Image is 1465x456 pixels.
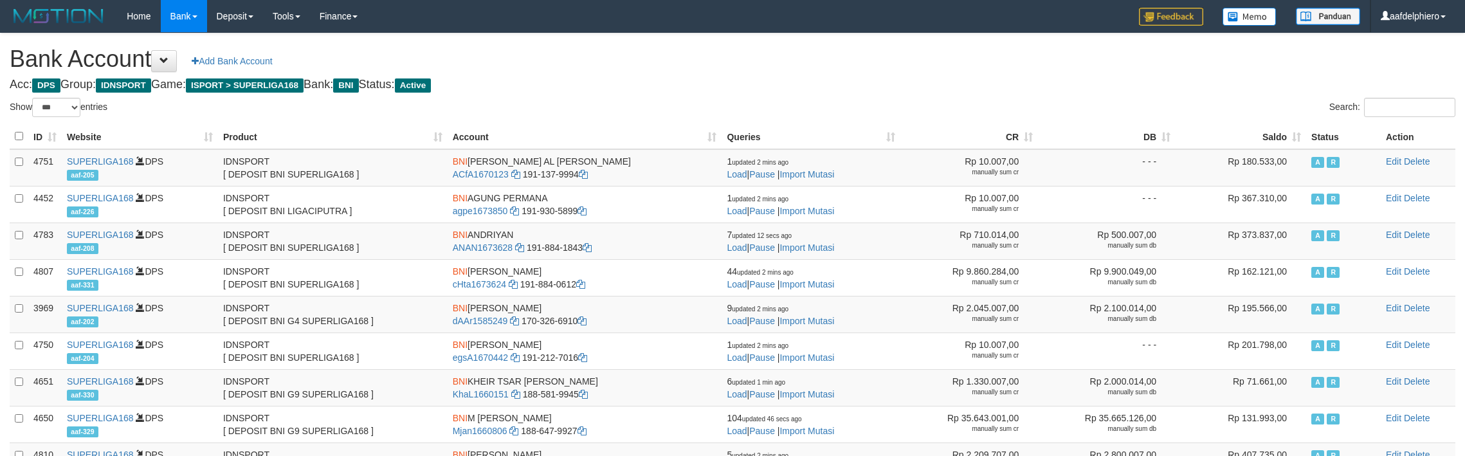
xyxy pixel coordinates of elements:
[1381,124,1455,149] th: Action
[900,186,1038,223] td: Rp 10.007,00
[1176,259,1306,296] td: Rp 162.121,00
[453,230,468,240] span: BNI
[1038,296,1176,333] td: Rp 2.100.014,00
[749,206,775,216] a: Pause
[900,124,1038,149] th: CR: activate to sort column ascending
[448,149,722,187] td: [PERSON_NAME] AL [PERSON_NAME] 191-137-9994
[779,242,834,253] a: Import Mutasi
[727,303,834,326] span: | |
[510,316,519,326] a: Copy dAAr1585249 to clipboard
[732,379,785,386] span: updated 1 min ago
[1176,223,1306,259] td: Rp 373.837,00
[727,340,834,363] span: | |
[453,413,468,423] span: BNI
[510,206,519,216] a: Copy agpe1673850 to clipboard
[67,230,134,240] a: SUPERLIGA168
[453,193,468,203] span: BNI
[1327,414,1340,424] span: Running
[1404,413,1430,423] a: Delete
[749,352,775,363] a: Pause
[32,78,60,93] span: DPS
[732,342,788,349] span: updated 2 mins ago
[1311,157,1324,168] span: Active
[779,389,834,399] a: Import Mutasi
[749,316,775,326] a: Pause
[749,242,775,253] a: Pause
[1311,194,1324,205] span: Active
[578,426,587,436] a: Copy 1886479927 to clipboard
[727,340,788,350] span: 1
[727,376,834,399] span: | |
[1327,230,1340,241] span: Running
[62,259,218,296] td: DPS
[333,78,358,93] span: BNI
[779,426,834,436] a: Import Mutasi
[453,279,506,289] a: cHta1673624
[448,406,722,442] td: M [PERSON_NAME] 188-647-9927
[900,223,1038,259] td: Rp 710.014,00
[779,316,834,326] a: Import Mutasi
[1176,296,1306,333] td: Rp 195.566,00
[1176,124,1306,149] th: Saldo: activate to sort column ascending
[395,78,432,93] span: Active
[905,351,1019,360] div: manually sum cr
[727,193,834,216] span: | |
[218,296,448,333] td: IDNSPORT [ DEPOSIT BNI G4 SUPERLIGA168 ]
[67,193,134,203] a: SUPERLIGA168
[579,169,588,179] a: Copy 1911379994 to clipboard
[727,156,788,167] span: 1
[900,406,1038,442] td: Rp 35.643.001,00
[67,316,98,327] span: aaf-202
[96,78,151,93] span: IDNSPORT
[28,406,62,442] td: 4650
[453,206,508,216] a: agpe1673850
[1386,303,1401,313] a: Edit
[218,259,448,296] td: IDNSPORT [ DEPOSIT BNI SUPERLIGA168 ]
[448,259,722,296] td: [PERSON_NAME] 191-884-0612
[1327,304,1340,315] span: Running
[905,424,1019,433] div: manually sum cr
[749,389,775,399] a: Pause
[1311,267,1324,278] span: Active
[727,279,747,289] a: Load
[1386,376,1401,387] a: Edit
[1327,194,1340,205] span: Running
[579,389,588,399] a: Copy 1885819945 to clipboard
[453,340,468,350] span: BNI
[62,186,218,223] td: DPS
[183,50,280,72] a: Add Bank Account
[900,333,1038,369] td: Rp 10.007,00
[905,168,1019,177] div: manually sum cr
[727,316,747,326] a: Load
[732,159,788,166] span: updated 2 mins ago
[727,389,747,399] a: Load
[779,279,834,289] a: Import Mutasi
[448,369,722,406] td: KHEIR TSAR [PERSON_NAME] 188-581-9945
[1038,223,1176,259] td: Rp 500.007,00
[1311,304,1324,315] span: Active
[28,369,62,406] td: 4651
[28,259,62,296] td: 4807
[900,296,1038,333] td: Rp 2.045.007,00
[1038,149,1176,187] td: - - -
[218,369,448,406] td: IDNSPORT [ DEPOSIT BNI G9 SUPERLIGA168 ]
[453,352,508,363] a: egsA1670442
[1327,377,1340,388] span: Running
[1043,278,1156,287] div: manually sum db
[453,316,508,326] a: dAAr1585249
[900,259,1038,296] td: Rp 9.860.284,00
[453,266,468,277] span: BNI
[578,352,587,363] a: Copy 1912127016 to clipboard
[1038,259,1176,296] td: Rp 9.900.049,00
[1176,186,1306,223] td: Rp 367.310,00
[905,278,1019,287] div: manually sum cr
[905,388,1019,397] div: manually sum cr
[62,406,218,442] td: DPS
[727,413,834,436] span: | |
[67,390,98,401] span: aaf-330
[1311,340,1324,351] span: Active
[578,316,587,326] a: Copy 1703266910 to clipboard
[511,352,520,363] a: Copy egsA1670442 to clipboard
[727,230,834,253] span: | |
[1176,406,1306,442] td: Rp 131.993,00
